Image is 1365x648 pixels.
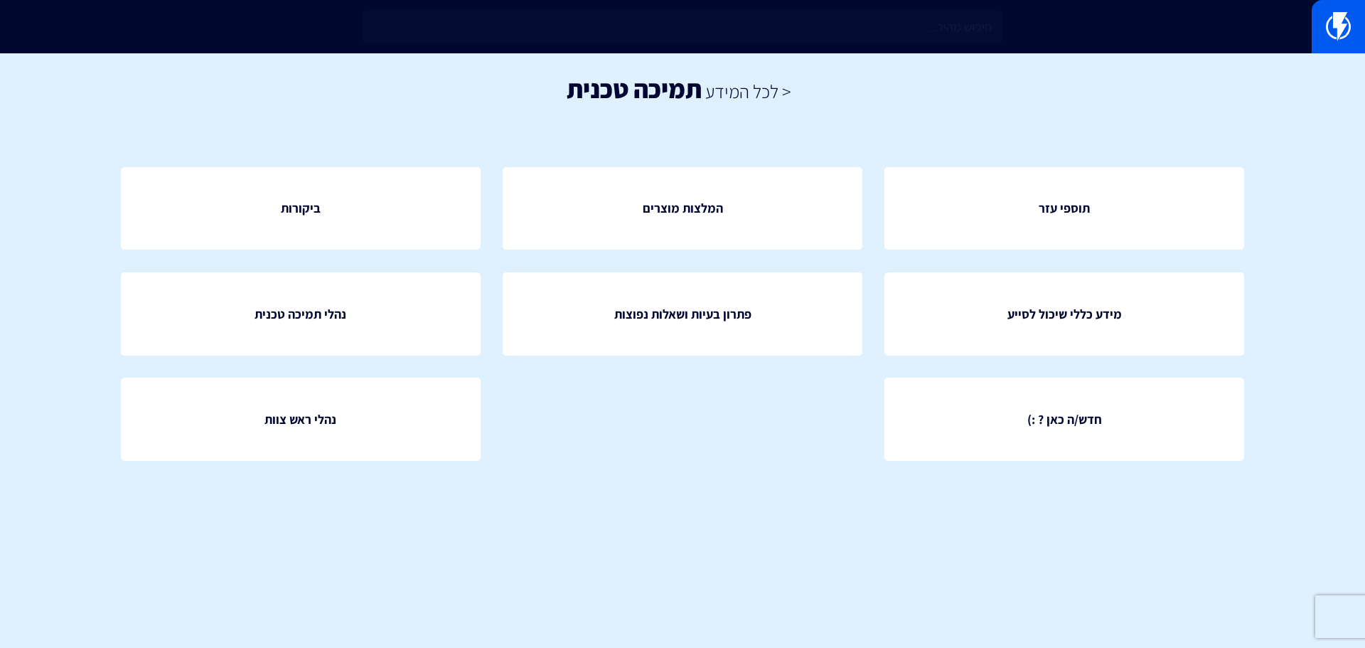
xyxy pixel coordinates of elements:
[281,199,321,218] span: ביקורות
[884,378,1244,461] a: חדש/ה כאן ? :)
[643,199,723,218] span: המלצות מוצרים
[363,11,1002,43] input: חיפוש מהיר...
[1039,199,1090,218] span: תוספי עזר
[1007,305,1122,324] span: מידע כללי שיכול לסייע
[121,272,481,356] a: נהלי תמיכה טכנית
[705,79,791,103] a: < לכל המידע
[255,305,346,324] span: נהלי תמיכה טכנית
[1027,410,1102,429] span: חדש/ה כאן ? :)
[264,410,336,429] span: נהלי ראש צוות
[121,378,481,461] a: נהלי ראש צוות
[121,167,481,250] a: ביקורות
[503,272,862,356] a: פתרון בעיות ושאלות נפוצות
[503,167,862,250] a: המלצות מוצרים
[614,305,751,324] span: פתרון בעיות ושאלות נפוצות
[884,272,1244,356] a: מידע כללי שיכול לסייע
[567,75,702,103] h1: תמיכה טכנית
[884,167,1244,250] a: תוספי עזר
